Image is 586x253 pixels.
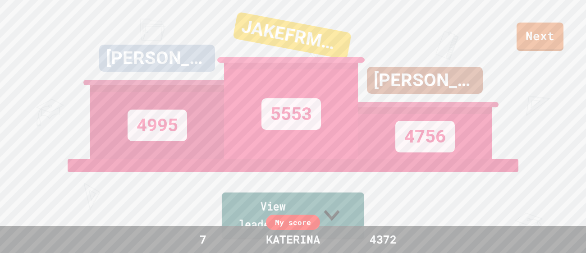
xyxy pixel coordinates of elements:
div: 7 [169,231,237,248]
a: View leaderboard [222,193,364,239]
div: [PERSON_NAME] [367,67,483,94]
div: JAKEFRMST8FRM [233,12,352,60]
div: [PERSON_NAME] [99,45,215,72]
div: My score [266,215,320,230]
div: 4372 [349,231,417,248]
div: KATERINA [257,231,329,248]
a: Next [517,23,563,51]
div: 4756 [395,121,455,152]
div: 4995 [128,110,187,141]
div: 5553 [261,98,321,130]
